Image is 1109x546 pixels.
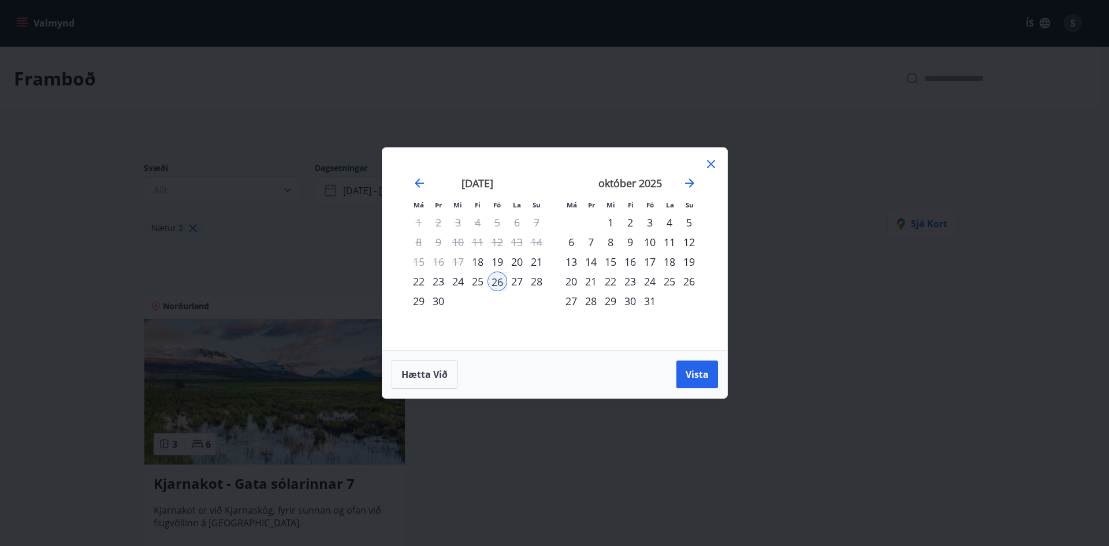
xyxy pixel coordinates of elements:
[487,272,507,291] div: 26
[409,272,429,291] div: 22
[660,272,679,291] div: 25
[640,232,660,252] td: Choose föstudagur, 10. október 2025 as your check-out date. It’s available.
[581,272,601,291] div: 21
[429,213,448,232] td: Not available. þriðjudagur, 2. september 2025
[533,200,541,209] small: Su
[620,213,640,232] td: Choose fimmtudagur, 2. október 2025 as your check-out date. It’s available.
[660,232,679,252] td: Choose laugardagur, 11. október 2025 as your check-out date. It’s available.
[527,232,546,252] td: Not available. sunnudagur, 14. september 2025
[620,272,640,291] td: Choose fimmtudagur, 23. október 2025 as your check-out date. It’s available.
[507,272,527,291] div: 27
[620,252,640,272] div: 16
[468,252,487,272] td: Choose fimmtudagur, 18. september 2025 as your check-out date. It’s available.
[620,291,640,311] td: Choose fimmtudagur, 30. október 2025 as your check-out date. It’s available.
[475,200,481,209] small: Fi
[581,291,601,311] td: Choose þriðjudagur, 28. október 2025 as your check-out date. It’s available.
[448,252,468,272] td: Not available. miðvikudagur, 17. september 2025
[453,200,462,209] small: Mi
[628,200,634,209] small: Fi
[598,176,662,190] strong: október 2025
[679,272,699,291] div: 26
[507,272,527,291] td: Choose laugardagur, 27. september 2025 as your check-out date. It’s available.
[666,200,674,209] small: La
[429,252,448,272] td: Not available. þriðjudagur, 16. september 2025
[561,252,581,272] div: 13
[606,200,615,209] small: Mi
[581,252,601,272] td: Choose þriðjudagur, 14. október 2025 as your check-out date. It’s available.
[507,232,527,252] td: Not available. laugardagur, 13. september 2025
[527,272,546,291] div: 28
[401,368,448,381] span: Hætta við
[686,368,709,381] span: Vista
[581,291,601,311] div: 28
[487,232,507,252] td: Not available. föstudagur, 12. september 2025
[640,213,660,232] div: 3
[468,252,487,272] div: 18
[686,200,694,209] small: Su
[640,232,660,252] div: 10
[396,162,713,336] div: Calendar
[601,213,620,232] td: Choose miðvikudagur, 1. október 2025 as your check-out date. It’s available.
[487,252,507,272] div: 19
[581,232,601,252] td: Choose þriðjudagur, 7. október 2025 as your check-out date. It’s available.
[507,213,527,232] td: Not available. laugardagur, 6. september 2025
[448,272,468,291] td: Choose miðvikudagur, 24. september 2025 as your check-out date. It’s available.
[468,272,487,291] td: Choose fimmtudagur, 25. september 2025 as your check-out date. It’s available.
[429,272,448,291] div: 23
[507,252,527,272] div: 20
[640,291,660,311] td: Choose föstudagur, 31. október 2025 as your check-out date. It’s available.
[468,272,487,291] div: 25
[601,252,620,272] div: 15
[567,200,577,209] small: Má
[601,272,620,291] div: 22
[414,200,424,209] small: Má
[601,252,620,272] td: Choose miðvikudagur, 15. október 2025 as your check-out date. It’s available.
[601,213,620,232] div: 1
[429,291,448,311] td: Choose þriðjudagur, 30. september 2025 as your check-out date. It’s available.
[435,200,442,209] small: Þr
[409,213,429,232] td: Not available. mánudagur, 1. september 2025
[620,291,640,311] div: 30
[620,252,640,272] td: Choose fimmtudagur, 16. október 2025 as your check-out date. It’s available.
[683,176,697,190] div: Move forward to switch to the next month.
[640,252,660,272] div: 17
[409,291,429,311] td: Choose mánudagur, 29. september 2025 as your check-out date. It’s available.
[462,176,493,190] strong: [DATE]
[561,252,581,272] td: Choose mánudagur, 13. október 2025 as your check-out date. It’s available.
[507,252,527,272] td: Choose laugardagur, 20. september 2025 as your check-out date. It’s available.
[448,272,468,291] div: 24
[409,252,429,272] td: Not available. mánudagur, 15. september 2025
[392,360,457,389] button: Hætta við
[660,213,679,232] td: Choose laugardagur, 4. október 2025 as your check-out date. It’s available.
[620,232,640,252] td: Choose fimmtudagur, 9. október 2025 as your check-out date. It’s available.
[468,213,487,232] td: Not available. fimmtudagur, 4. september 2025
[620,213,640,232] div: 2
[601,232,620,252] div: 8
[588,200,595,209] small: Þr
[640,252,660,272] td: Choose föstudagur, 17. október 2025 as your check-out date. It’s available.
[679,213,699,232] div: 5
[660,272,679,291] td: Choose laugardagur, 25. október 2025 as your check-out date. It’s available.
[660,252,679,272] div: 18
[513,200,521,209] small: La
[679,272,699,291] td: Choose sunnudagur, 26. október 2025 as your check-out date. It’s available.
[640,213,660,232] td: Choose föstudagur, 3. október 2025 as your check-out date. It’s available.
[527,252,546,272] div: 21
[429,291,448,311] div: 30
[679,252,699,272] div: 19
[679,232,699,252] td: Choose sunnudagur, 12. október 2025 as your check-out date. It’s available.
[493,200,501,209] small: Fö
[561,272,581,291] div: 20
[660,213,679,232] div: 4
[620,272,640,291] div: 23
[527,252,546,272] td: Choose sunnudagur, 21. september 2025 as your check-out date. It’s available.
[640,272,660,291] td: Choose föstudagur, 24. október 2025 as your check-out date. It’s available.
[487,213,507,232] td: Not available. föstudagur, 5. september 2025
[561,232,581,252] div: 6
[601,272,620,291] td: Choose miðvikudagur, 22. október 2025 as your check-out date. It’s available.
[448,232,468,252] td: Not available. miðvikudagur, 10. september 2025
[409,272,429,291] td: Choose mánudagur, 22. september 2025 as your check-out date. It’s available.
[660,252,679,272] td: Choose laugardagur, 18. október 2025 as your check-out date. It’s available.
[412,176,426,190] div: Move backward to switch to the previous month.
[601,291,620,311] td: Choose miðvikudagur, 29. október 2025 as your check-out date. It’s available.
